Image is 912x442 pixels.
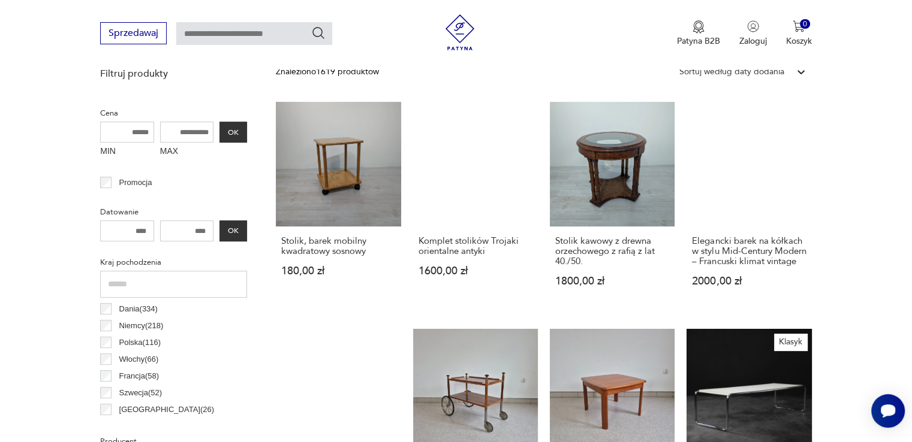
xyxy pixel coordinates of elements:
div: 0 [800,19,810,29]
a: Sprzedawaj [100,30,167,38]
p: 1800,00 zł [555,276,669,286]
button: Patyna B2B [677,20,720,47]
p: Francja ( 58 ) [119,370,159,383]
button: Zaloguj [739,20,767,47]
p: Czechosłowacja ( 21 ) [119,420,189,433]
p: 2000,00 zł [692,276,806,286]
h3: Stolik, barek mobilny kwadratowy sosnowy [281,236,395,256]
button: Szukaj [311,26,326,40]
label: MIN [100,143,154,162]
button: Sprzedawaj [100,22,167,44]
h3: Komplet stolików Trojaki orientalne antyki [419,236,532,256]
p: 1600,00 zł [419,266,532,276]
a: Komplet stolików Trojaki orientalne antykiKomplet stolików Trojaki orientalne antyki1600,00 zł [413,102,538,310]
p: Promocja [119,176,152,189]
iframe: Smartsupp widget button [871,394,905,428]
p: Patyna B2B [677,35,720,47]
button: OK [219,122,247,143]
p: Koszyk [786,35,812,47]
p: Dania ( 334 ) [119,302,158,316]
img: Ikona medalu [693,20,705,34]
p: 180,00 zł [281,266,395,276]
a: Stolik kawowy z drewna orzechowego z rafią z lat 40./50.Stolik kawowy z drewna orzechowego z rafi... [550,102,675,310]
h3: Stolik kawowy z drewna orzechowego z rafią z lat 40./50. [555,236,669,267]
button: OK [219,220,247,241]
p: Polska ( 116 ) [119,336,161,349]
img: Patyna - sklep z meblami i dekoracjami vintage [442,14,478,50]
img: Ikonka użytkownika [747,20,759,32]
p: Datowanie [100,205,247,219]
img: Ikona koszyka [793,20,805,32]
p: Niemcy ( 218 ) [119,319,164,332]
a: Ikona medaluPatyna B2B [677,20,720,47]
p: Filtruj produkty [100,67,247,80]
div: Znaleziono 1619 produktów [276,65,379,78]
a: Stolik, barek mobilny kwadratowy sosnowyStolik, barek mobilny kwadratowy sosnowy180,00 zł [276,102,401,310]
p: Kraj pochodzenia [100,256,247,269]
h3: Elegancki barek na kółkach w stylu Mid-Century Modern – Francuski klimat vintage [692,236,806,267]
p: Cena [100,107,247,120]
p: [GEOGRAPHIC_DATA] ( 26 ) [119,403,214,416]
p: Zaloguj [739,35,767,47]
p: Szwecja ( 52 ) [119,386,162,399]
button: 0Koszyk [786,20,812,47]
a: Elegancki barek na kółkach w stylu Mid-Century Modern – Francuski klimat vintageElegancki barek n... [687,102,811,310]
label: MAX [160,143,214,162]
div: Sortuj według daty dodania [679,65,784,78]
p: Włochy ( 66 ) [119,353,159,366]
